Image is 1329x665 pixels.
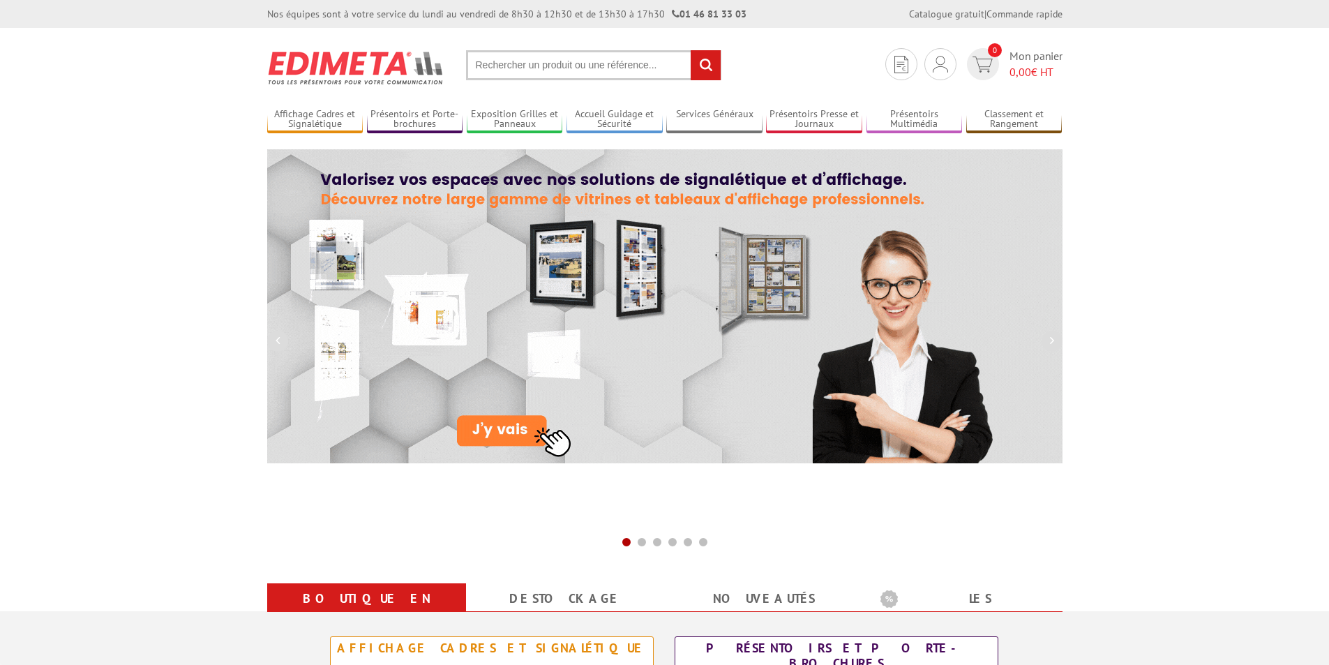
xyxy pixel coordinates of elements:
[933,56,948,73] img: devis rapide
[672,8,746,20] strong: 01 46 81 33 03
[267,42,445,94] img: Présentoir, panneau, stand - Edimeta - PLV, affichage, mobilier bureau, entreprise
[334,641,650,656] div: Affichage Cadres et Signalétique
[483,586,648,611] a: Destockage
[988,43,1002,57] span: 0
[1009,48,1063,80] span: Mon panier
[267,7,746,21] div: Nos équipes sont à votre service du lundi au vendredi de 8h30 à 12h30 et de 13h30 à 17h30
[909,7,1063,21] div: |
[894,56,908,73] img: devis rapide
[880,586,1055,614] b: Les promotions
[963,48,1063,80] a: devis rapide 0 Mon panier 0,00€ HT
[973,57,993,73] img: devis rapide
[880,586,1046,636] a: Les promotions
[1009,64,1063,80] span: € HT
[691,50,721,80] input: rechercher
[566,108,663,131] a: Accueil Guidage et Sécurité
[682,586,847,611] a: nouveautés
[284,586,449,636] a: Boutique en ligne
[966,108,1063,131] a: Classement et Rangement
[986,8,1063,20] a: Commande rapide
[666,108,763,131] a: Services Généraux
[909,8,984,20] a: Catalogue gratuit
[467,108,563,131] a: Exposition Grilles et Panneaux
[866,108,963,131] a: Présentoirs Multimédia
[766,108,862,131] a: Présentoirs Presse et Journaux
[1009,65,1031,79] span: 0,00
[367,108,463,131] a: Présentoirs et Porte-brochures
[267,108,363,131] a: Affichage Cadres et Signalétique
[466,50,721,80] input: Rechercher un produit ou une référence...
